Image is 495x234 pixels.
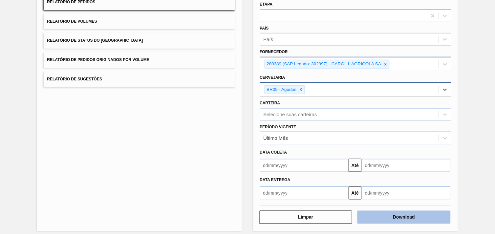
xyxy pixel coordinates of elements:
[44,71,235,87] button: Relatório de Sugestões
[260,159,349,172] input: dd/mm/yyyy
[264,112,317,117] div: Selecione suas carteiras
[260,101,280,105] label: Carteira
[47,77,102,81] span: Relatório de Sugestões
[265,60,382,68] div: 280389 (SAP Legado: 302997) - CARGILL AGRICOLA SA
[260,2,273,7] label: Etapa
[265,86,298,94] div: BR09 - Agudos
[47,57,149,62] span: Relatório de Pedidos Originados por Volume
[47,19,97,24] span: Relatório de Volumes
[362,159,451,172] input: dd/mm/yyyy
[44,13,235,30] button: Relatório de Volumes
[260,150,287,155] span: Data coleta
[264,136,288,141] div: Último Mês
[357,211,451,224] button: Download
[260,125,296,129] label: Período Vigente
[260,50,288,54] label: Fornecedor
[260,26,269,31] label: País
[260,186,349,200] input: dd/mm/yyyy
[44,52,235,68] button: Relatório de Pedidos Originados por Volume
[47,38,143,43] span: Relatório de Status do [GEOGRAPHIC_DATA]
[44,32,235,49] button: Relatório de Status do [GEOGRAPHIC_DATA]
[259,211,353,224] button: Limpar
[349,159,362,172] button: Até
[264,37,273,42] div: País
[260,75,285,80] label: Cervejaria
[349,186,362,200] button: Até
[362,186,451,200] input: dd/mm/yyyy
[260,178,291,182] span: Data entrega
